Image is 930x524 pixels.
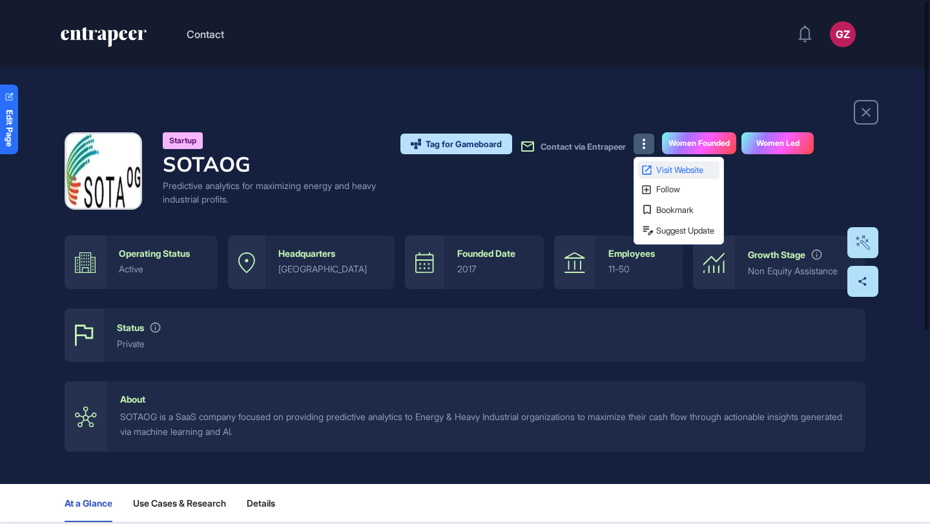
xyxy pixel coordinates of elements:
div: active [119,264,205,274]
a: entrapeer-logo [59,27,148,52]
h4: SOTAOG [163,152,382,176]
div: 2017 [457,264,530,274]
div: Headquarters [278,248,335,259]
span: Tag for Gameboard [426,140,502,148]
div: Employees [608,248,655,259]
button: Contact via Entrapeer [520,139,626,154]
span: Visit Website [656,166,717,174]
button: Women Led [741,132,814,154]
span: Contact via Entrapeer [541,141,626,152]
div: Status [117,323,144,333]
span: Suggest Update [656,227,717,235]
div: Startup [163,132,203,149]
button: Visit WebsiteFollowBookmarkSuggest Update [634,134,654,154]
div: private [117,339,852,349]
button: GZ [830,21,856,47]
button: Details [247,484,285,522]
img: SOTAOG-logo [67,134,140,208]
span: At a Glance [65,498,112,509]
div: About [120,394,145,405]
button: Bookmark [638,201,719,219]
div: Growth Stage [748,250,805,260]
button: Follow [638,181,719,199]
button: Women Founded [662,132,736,154]
button: Contact [187,26,224,43]
div: 11-50 [608,264,670,274]
div: Operating Status [119,248,190,259]
span: Bookmark [656,206,717,214]
button: Use Cases & Research [133,484,226,522]
button: Suggest Update [638,221,719,240]
span: Follow [656,185,717,194]
span: Use Cases & Research [133,498,226,509]
div: SOTAOG is a SaaS company focused on providing predictive analytics to Energy & Heavy Industrial o... [120,410,852,439]
div: Founded Date [457,248,515,259]
div: Predictive analytics for maximizing energy and heavy industrial profits. [163,179,382,206]
span: Details [247,498,275,509]
div: [GEOGRAPHIC_DATA] [278,264,382,274]
button: At a Glance [65,484,112,522]
span: Edit Page [5,110,14,146]
a: Visit Website [638,161,719,179]
div: Non Equity Assistance [748,266,852,276]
